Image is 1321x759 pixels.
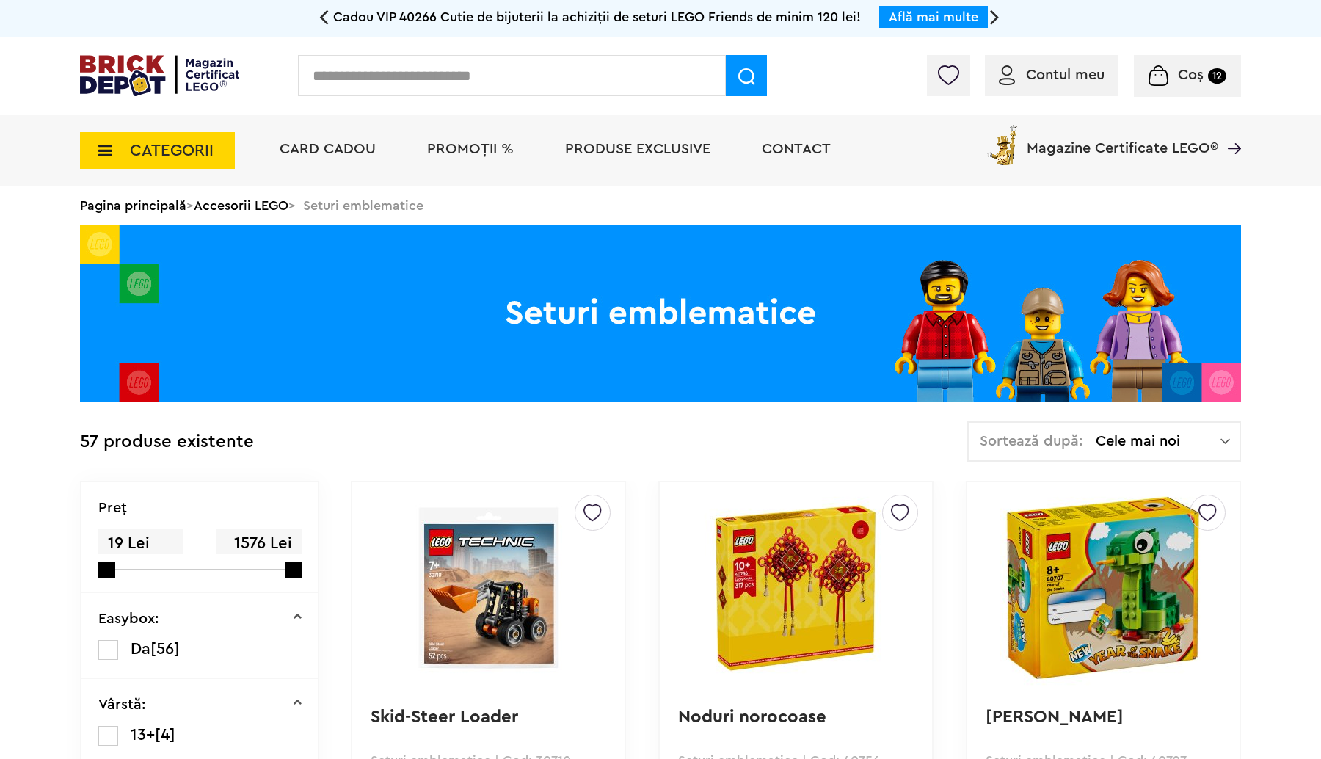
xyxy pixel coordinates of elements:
[333,10,861,23] span: Cadou VIP 40266 Cutie de bijuterii la achiziții de seturi LEGO Friends de minim 120 lei!
[98,697,146,712] p: Vârstă:
[565,142,710,156] a: Produse exclusive
[371,708,518,726] a: Skid-Steer Loader
[1208,68,1226,84] small: 12
[130,142,214,159] span: CATEGORII
[98,611,159,626] p: Easybox:
[762,142,831,156] a: Contact
[889,10,978,23] a: Află mai multe
[150,641,180,657] span: [56]
[386,485,592,691] img: Skid-Steer Loader
[980,434,1083,448] span: Sortează după:
[80,199,186,212] a: Pagina principală
[80,225,1241,402] img: Seturi emblematice
[986,708,1124,726] a: [PERSON_NAME]
[427,142,514,156] a: PROMOȚII %
[999,68,1105,82] a: Contul meu
[280,142,376,156] a: Card Cadou
[1218,122,1241,137] a: Magazine Certificate LEGO®
[155,727,175,743] span: [4]
[80,186,1241,225] div: > > Seturi emblematice
[1000,485,1206,691] img: Anul sarpelui
[1027,122,1218,156] span: Magazine Certificate LEGO®
[678,708,826,726] a: Noduri norocoase
[131,727,155,743] span: 13+
[98,501,127,515] p: Preţ
[1178,68,1204,82] span: Coș
[131,641,150,657] span: Da
[693,485,898,691] img: Noduri norocoase
[80,421,254,463] div: 57 produse existente
[1096,434,1220,448] span: Cele mai noi
[194,199,288,212] a: Accesorii LEGO
[1026,68,1105,82] span: Contul meu
[98,529,183,558] span: 19 Lei
[216,529,301,558] span: 1576 Lei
